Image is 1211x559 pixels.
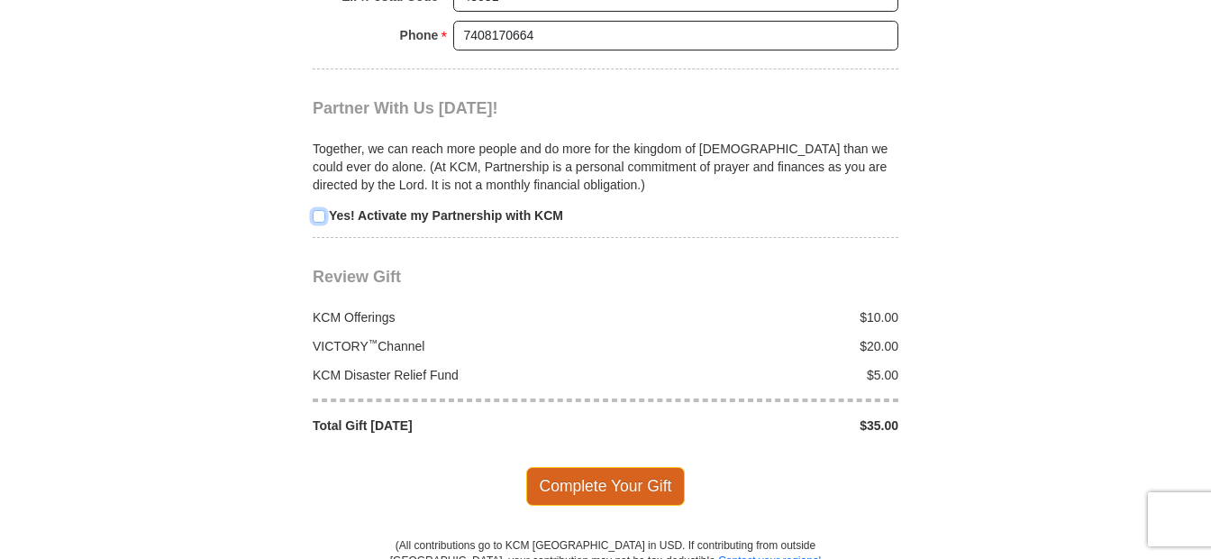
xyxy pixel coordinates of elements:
[369,337,378,348] sup: ™
[526,467,686,505] span: Complete Your Gift
[304,366,606,384] div: KCM Disaster Relief Fund
[313,268,401,286] span: Review Gift
[605,308,908,326] div: $10.00
[304,417,606,435] div: Total Gift [DATE]
[329,208,563,223] strong: Yes! Activate my Partnership with KCM
[304,308,606,326] div: KCM Offerings
[313,99,498,117] span: Partner With Us [DATE]!
[605,417,908,435] div: $35.00
[400,23,439,48] strong: Phone
[313,140,898,194] p: Together, we can reach more people and do more for the kingdom of [DEMOGRAPHIC_DATA] than we coul...
[304,337,606,355] div: VICTORY Channel
[605,366,908,384] div: $5.00
[605,337,908,355] div: $20.00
